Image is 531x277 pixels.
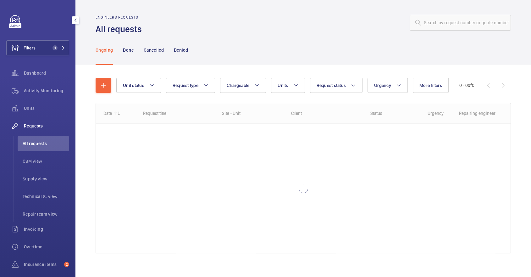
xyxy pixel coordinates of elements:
input: Search by request number or quote number [410,15,511,31]
span: of [468,83,472,88]
span: CSM view [23,158,69,164]
span: Insurance items [24,261,62,268]
span: Filters [24,45,36,51]
span: Requests [24,123,69,129]
span: Activity Monitoring [24,88,69,94]
button: Filters1 [6,40,69,55]
span: Repair team view [23,211,69,217]
span: 0 - 0 0 [459,83,474,88]
span: Units [24,105,69,111]
button: More filters [413,78,449,93]
span: Overtime [24,244,69,250]
button: Chargeable [220,78,266,93]
p: Done [123,47,133,53]
span: Technical S. view [23,193,69,200]
span: 1 [53,45,58,50]
p: Ongoing [96,47,113,53]
h2: Engineers requests [96,15,146,20]
span: Request type [173,83,198,88]
span: Urgency [374,83,391,88]
button: Request type [166,78,215,93]
span: Chargeable [227,83,250,88]
p: Denied [174,47,188,53]
button: Urgency [368,78,408,93]
button: Request status [310,78,363,93]
span: Unit status [123,83,144,88]
span: Request status [317,83,346,88]
span: Dashboard [24,70,69,76]
span: Supply view [23,176,69,182]
span: Invoicing [24,226,69,232]
span: Units [278,83,288,88]
button: Unit status [116,78,161,93]
p: Cancelled [144,47,164,53]
span: More filters [419,83,442,88]
span: 2 [64,262,69,267]
h1: All requests [96,23,146,35]
button: Units [271,78,305,93]
span: All requests [23,140,69,147]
